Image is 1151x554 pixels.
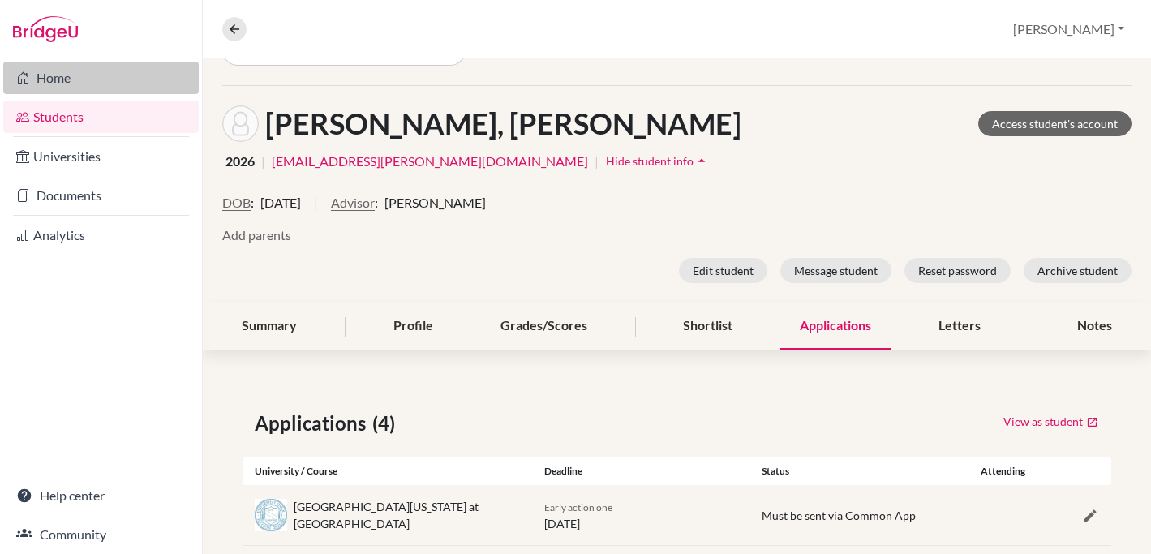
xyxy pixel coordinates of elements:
[13,16,78,42] img: Bridge-U
[251,193,254,213] span: :
[904,258,1011,283] button: Reset password
[606,154,694,168] span: Hide student info
[481,303,607,350] div: Grades/Scores
[1006,14,1132,45] button: [PERSON_NAME]
[255,409,372,438] span: Applications
[261,152,265,171] span: |
[3,219,199,251] a: Analytics
[222,225,291,245] button: Add parents
[265,106,741,141] h1: [PERSON_NAME], [PERSON_NAME]
[3,479,199,512] a: Help center
[694,152,710,169] i: arrow_drop_up
[222,105,259,142] img: Yefri Damián Gutiérrez Arce's avatar
[255,499,287,531] img: us_unc_avpbwz41.jpeg
[314,193,318,225] span: |
[331,193,375,213] button: Advisor
[372,409,402,438] span: (4)
[967,464,1039,479] div: Attending
[225,152,255,171] span: 2026
[3,140,199,173] a: Universities
[762,509,916,522] span: Must be sent via Common App
[1003,409,1099,434] a: View as student
[532,464,749,479] div: Deadline
[243,464,532,479] div: University / Course
[605,148,711,174] button: Hide student infoarrow_drop_up
[374,303,453,350] div: Profile
[664,303,752,350] div: Shortlist
[978,111,1132,136] a: Access student's account
[780,258,891,283] button: Message student
[3,62,199,94] a: Home
[294,498,520,532] div: [GEOGRAPHIC_DATA][US_STATE] at [GEOGRAPHIC_DATA]
[272,152,588,171] a: [EMAIL_ADDRESS][PERSON_NAME][DOMAIN_NAME]
[3,179,199,212] a: Documents
[919,303,1000,350] div: Letters
[780,303,891,350] div: Applications
[532,498,749,532] div: [DATE]
[1058,303,1132,350] div: Notes
[384,193,486,213] span: [PERSON_NAME]
[375,193,378,213] span: :
[595,152,599,171] span: |
[222,303,316,350] div: Summary
[749,464,967,479] div: Status
[679,258,767,283] button: Edit student
[260,193,301,213] span: [DATE]
[544,501,612,513] span: Early action one
[222,193,251,213] button: DOB
[1024,258,1132,283] button: Archive student
[3,518,199,551] a: Community
[3,101,199,133] a: Students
